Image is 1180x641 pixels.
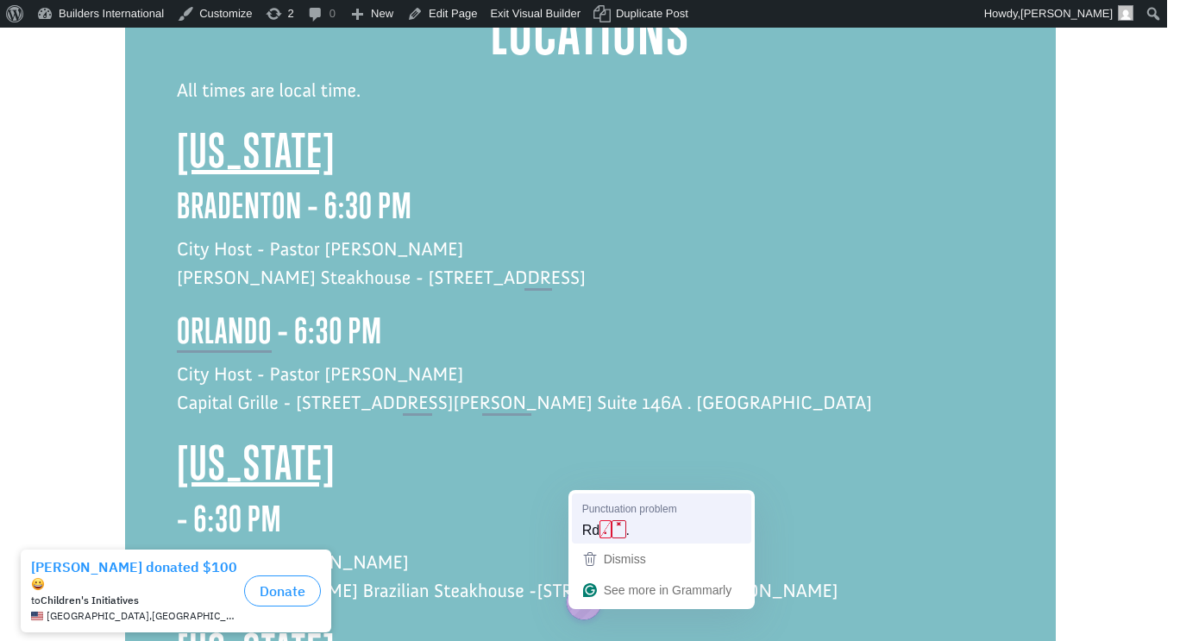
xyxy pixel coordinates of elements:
[177,548,1004,624] p: City Host - [PERSON_NAME] Fogo [PERSON_NAME] Brazilian Steakhouse - [STREET_ADDRESS] [PERSON_NAME]
[31,36,45,50] img: emoji grinningFace
[177,435,336,490] span: [US_STATE]
[47,69,237,81] span: [GEOGRAPHIC_DATA] , [GEOGRAPHIC_DATA]
[177,185,1004,235] h3: Bradenton – 6:30 PM
[244,35,321,66] button: Donate
[177,235,1004,311] p: City Host - Pastor [PERSON_NAME] [PERSON_NAME] Steakhouse - [STREET_ADDRESS]
[177,76,1004,123] p: All times are local time.
[177,499,1004,548] h3: – 6:30 PM
[177,311,1004,360] h3: orlando – 6:30 PM
[31,69,43,81] img: US.png
[1020,7,1113,20] span: [PERSON_NAME]
[177,360,1004,436] p: City Host - Pastor [PERSON_NAME] Capital Grille - [STREET_ADDRESS][PERSON_NAME] Suite 146A . [GEO...
[31,17,237,52] div: [PERSON_NAME] donated $100
[41,53,139,66] strong: Children's Initiatives
[177,123,336,178] span: [US_STATE]
[31,53,237,66] div: to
